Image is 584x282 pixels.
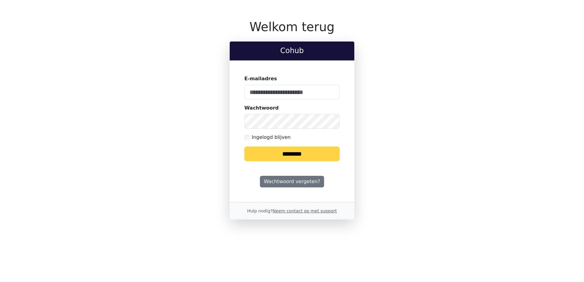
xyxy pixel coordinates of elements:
h2: Cohub [235,46,349,55]
a: Neem contact op met support [272,208,337,213]
label: Wachtwoord [244,104,279,112]
small: Hulp nodig? [247,208,337,213]
label: Ingelogd blijven [252,134,290,141]
label: E-mailadres [244,75,277,82]
h1: Welkom terug [230,20,354,34]
a: Wachtwoord vergeten? [260,176,324,187]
